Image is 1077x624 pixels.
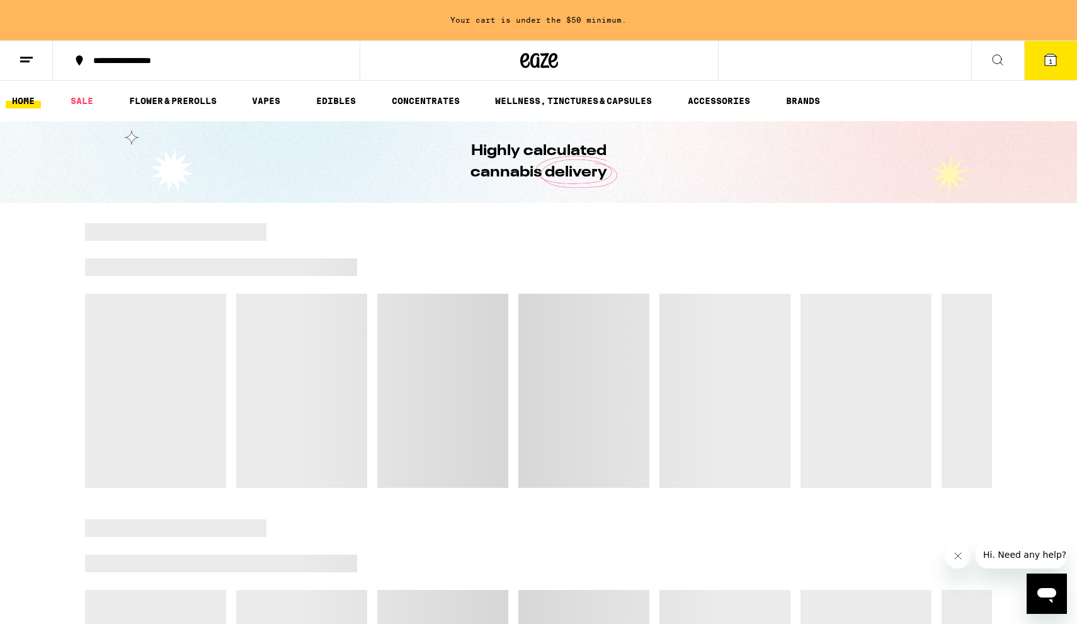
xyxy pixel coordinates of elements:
iframe: Button to launch messaging window [1027,574,1067,614]
a: SALE [64,93,100,108]
h1: Highly calculated cannabis delivery [435,141,642,183]
a: HOME [6,93,41,108]
iframe: Message from company [976,541,1067,569]
span: 1 [1049,57,1052,65]
a: WELLNESS, TINCTURES & CAPSULES [489,93,658,108]
button: 1 [1024,41,1077,80]
a: CONCENTRATES [385,93,466,108]
a: FLOWER & PREROLLS [123,93,223,108]
a: EDIBLES [310,93,362,108]
iframe: Close message [945,543,971,569]
a: ACCESSORIES [681,93,756,108]
a: BRANDS [780,93,826,108]
a: VAPES [246,93,287,108]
